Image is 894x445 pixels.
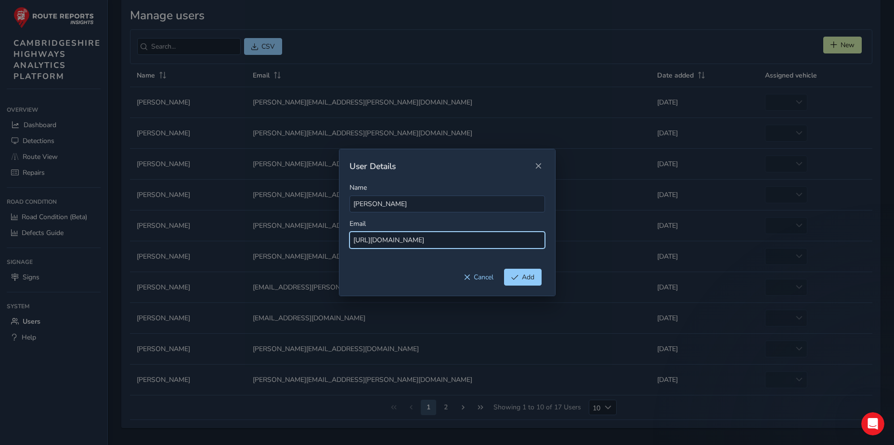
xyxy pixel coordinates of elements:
[350,183,367,192] label: Name
[456,269,501,286] button: Cancel
[531,159,545,173] button: Close
[504,269,542,286] button: Add
[474,273,493,282] span: Cancel
[350,219,366,228] label: Email
[350,160,531,172] div: User Details
[861,412,884,435] iframe: Intercom live chat
[522,273,534,282] span: Add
